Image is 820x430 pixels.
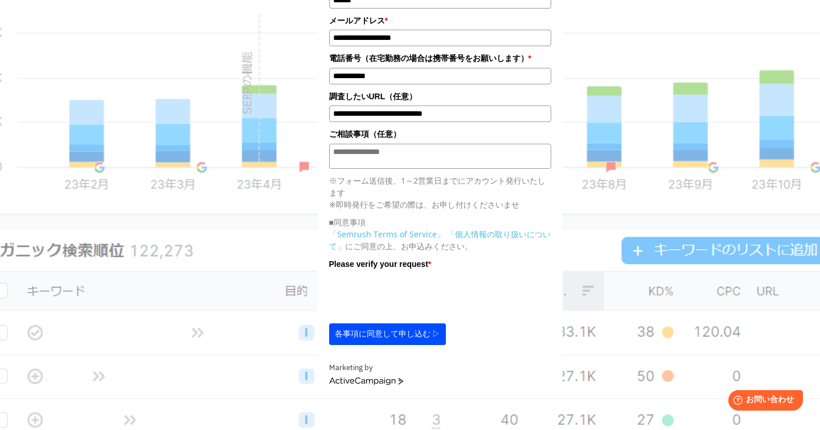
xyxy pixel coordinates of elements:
div: Marketing by [329,362,551,374]
p: ■同意事項 [329,216,551,228]
iframe: reCAPTCHA [329,273,502,318]
label: 調査したいURL（任意） [329,90,551,103]
p: にご同意の上、お申込みください。 [329,228,551,252]
button: 各事項に同意して申し込む ▷ [329,323,446,345]
a: 「Semrush Terms of Service」 [329,229,445,240]
a: 「個人情報の取り扱いについて」 [329,229,551,251]
label: ご相談事項（任意） [329,128,551,140]
label: 電話番号（在宅勤務の場合は携帯番号をお願いします） [329,52,551,64]
p: ※フォーム送信後、1～2営業日までにアカウント発行いたします ※即時発行をご希望の際は、お申し付けくださいませ [329,175,551,210]
label: メールアドレス [329,14,551,27]
iframe: Help widget launcher [719,386,807,417]
label: Please verify your request [329,258,551,270]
